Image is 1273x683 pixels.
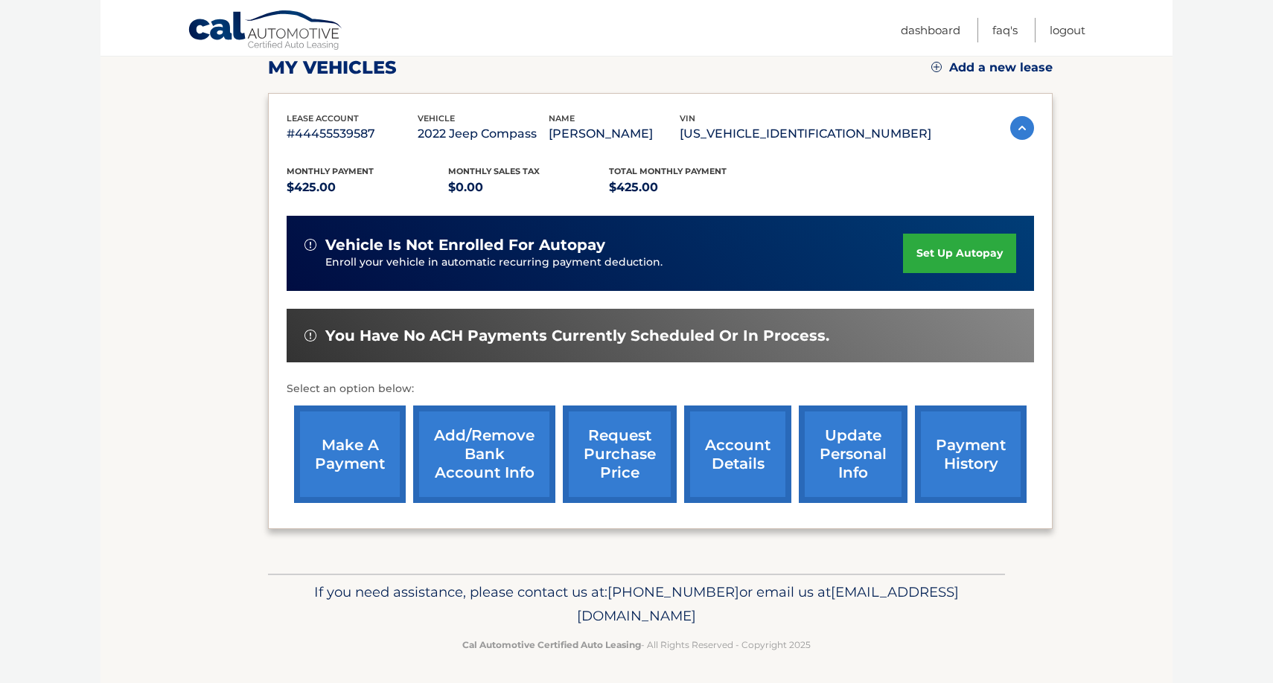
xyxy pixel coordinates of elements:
[287,166,374,176] span: Monthly Payment
[549,124,680,144] p: [PERSON_NAME]
[1050,18,1085,42] a: Logout
[680,124,931,144] p: [US_VEHICLE_IDENTIFICATION_NUMBER]
[462,639,641,650] strong: Cal Automotive Certified Auto Leasing
[188,10,344,53] a: Cal Automotive
[609,166,727,176] span: Total Monthly Payment
[325,254,903,271] p: Enroll your vehicle in automatic recurring payment deduction.
[268,57,397,79] h2: my vehicles
[903,234,1016,273] a: set up autopay
[799,405,907,503] a: update personal info
[304,330,316,341] img: alert-white.svg
[931,60,1053,75] a: Add a new lease
[607,583,739,600] span: [PHONE_NUMBER]
[609,177,770,198] p: $425.00
[418,113,455,124] span: vehicle
[563,405,677,503] a: request purchase price
[931,62,942,72] img: add.svg
[278,580,995,628] p: If you need assistance, please contact us at: or email us at
[325,327,829,345] span: You have no ACH payments currently scheduled or in process.
[287,124,418,144] p: #44455539587
[287,113,359,124] span: lease account
[901,18,960,42] a: Dashboard
[915,405,1027,503] a: payment history
[992,18,1018,42] a: FAQ's
[413,405,555,503] a: Add/Remove bank account info
[684,405,791,503] a: account details
[680,113,695,124] span: vin
[304,239,316,251] img: alert-white.svg
[325,236,605,254] span: vehicle is not enrolled for autopay
[448,177,610,198] p: $0.00
[1010,116,1034,140] img: accordion-active.svg
[418,124,549,144] p: 2022 Jeep Compass
[278,637,995,652] p: - All Rights Reserved - Copyright 2025
[549,113,575,124] span: name
[577,583,959,624] span: [EMAIL_ADDRESS][DOMAIN_NAME]
[287,177,448,198] p: $425.00
[287,380,1034,398] p: Select an option below:
[294,405,406,503] a: make a payment
[448,166,540,176] span: Monthly sales Tax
